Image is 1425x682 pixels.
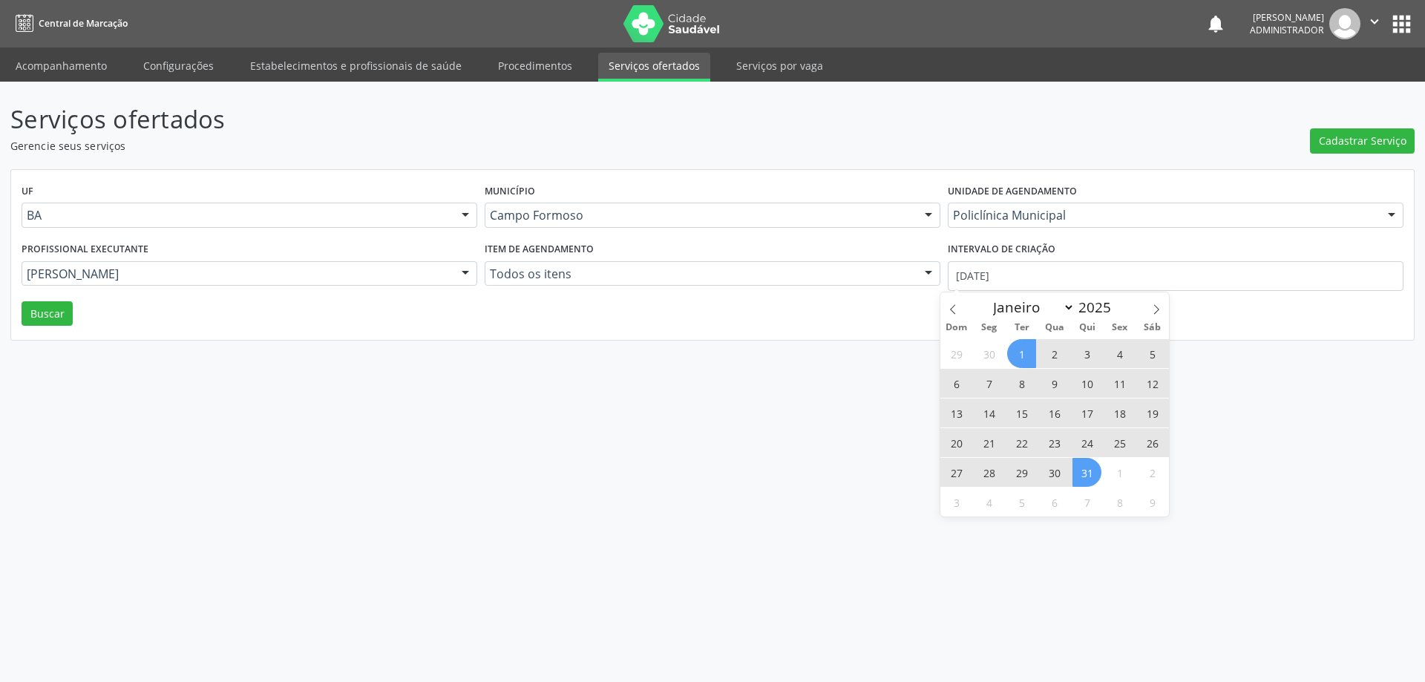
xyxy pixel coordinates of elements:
input: Selecione um intervalo [948,261,1403,291]
span: Junho 30, 2025 [974,339,1003,368]
label: Município [485,180,535,203]
span: Dom [940,323,973,332]
span: Julho 5, 2025 [1138,339,1167,368]
button: apps [1389,11,1415,37]
span: Julho 1, 2025 [1007,339,1036,368]
span: Qui [1071,323,1104,332]
input: Year [1075,298,1124,317]
span: Julho 31, 2025 [1072,458,1101,487]
span: Agosto 6, 2025 [1040,488,1069,517]
span: Agosto 2, 2025 [1138,458,1167,487]
span: Julho 18, 2025 [1105,399,1134,427]
span: Ter [1006,323,1038,332]
span: Cadastrar Serviço [1319,133,1406,148]
i:  [1366,13,1383,30]
span: Julho 26, 2025 [1138,428,1167,457]
span: Agosto 4, 2025 [974,488,1003,517]
span: Julho 12, 2025 [1138,369,1167,398]
span: Todos os itens [490,266,910,281]
label: Item de agendamento [485,238,594,261]
span: Julho 7, 2025 [974,369,1003,398]
span: Agosto 1, 2025 [1105,458,1134,487]
a: Central de Marcação [10,11,128,36]
a: Estabelecimentos e profissionais de saúde [240,53,472,79]
span: Julho 2, 2025 [1040,339,1069,368]
span: Julho 3, 2025 [1072,339,1101,368]
a: Serviços por vaga [726,53,833,79]
span: Julho 13, 2025 [942,399,971,427]
span: Agosto 5, 2025 [1007,488,1036,517]
span: Julho 30, 2025 [1040,458,1069,487]
a: Acompanhamento [5,53,117,79]
span: Agosto 7, 2025 [1072,488,1101,517]
span: Julho 23, 2025 [1040,428,1069,457]
img: img [1329,8,1360,39]
span: Agosto 3, 2025 [942,488,971,517]
a: Configurações [133,53,224,79]
label: UF [22,180,33,203]
span: Julho 17, 2025 [1072,399,1101,427]
span: Junho 29, 2025 [942,339,971,368]
span: Julho 14, 2025 [974,399,1003,427]
span: Julho 16, 2025 [1040,399,1069,427]
a: Procedimentos [488,53,583,79]
span: Central de Marcação [39,17,128,30]
span: [PERSON_NAME] [27,266,447,281]
label: Profissional executante [22,238,148,261]
p: Gerencie seus serviços [10,138,993,154]
span: Agosto 8, 2025 [1105,488,1134,517]
select: Month [986,297,1075,318]
button: notifications [1205,13,1226,34]
span: Sáb [1136,323,1169,332]
span: Sex [1104,323,1136,332]
span: Julho 22, 2025 [1007,428,1036,457]
span: Julho 11, 2025 [1105,369,1134,398]
button:  [1360,8,1389,39]
span: Julho 25, 2025 [1105,428,1134,457]
span: Julho 8, 2025 [1007,369,1036,398]
span: Julho 21, 2025 [974,428,1003,457]
p: Serviços ofertados [10,101,993,138]
button: Cadastrar Serviço [1310,128,1415,154]
span: Julho 9, 2025 [1040,369,1069,398]
span: Campo Formoso [490,208,910,223]
button: Buscar [22,301,73,327]
label: Intervalo de criação [948,238,1055,261]
span: Julho 19, 2025 [1138,399,1167,427]
span: Julho 20, 2025 [942,428,971,457]
span: Julho 27, 2025 [942,458,971,487]
span: Administrador [1250,24,1324,36]
span: Policlínica Municipal [953,208,1373,223]
span: Julho 29, 2025 [1007,458,1036,487]
a: Serviços ofertados [598,53,710,82]
label: Unidade de agendamento [948,180,1077,203]
span: Julho 10, 2025 [1072,369,1101,398]
div: [PERSON_NAME] [1250,11,1324,24]
span: Julho 24, 2025 [1072,428,1101,457]
span: Julho 15, 2025 [1007,399,1036,427]
span: Julho 6, 2025 [942,369,971,398]
span: Julho 28, 2025 [974,458,1003,487]
span: Julho 4, 2025 [1105,339,1134,368]
span: Qua [1038,323,1071,332]
span: BA [27,208,447,223]
span: Agosto 9, 2025 [1138,488,1167,517]
span: Seg [973,323,1006,332]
